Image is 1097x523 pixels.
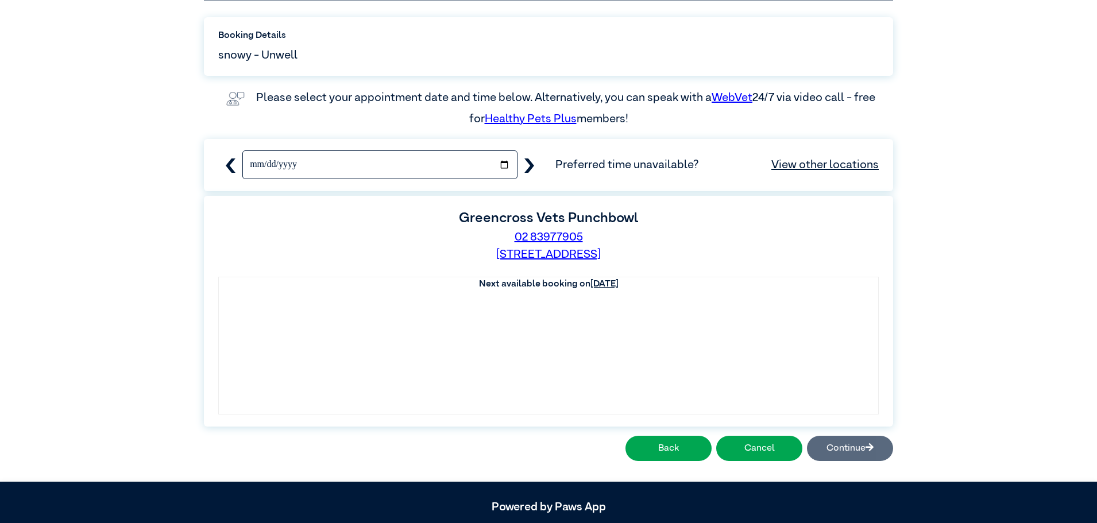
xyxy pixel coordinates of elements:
[218,29,879,42] label: Booking Details
[771,156,879,173] a: View other locations
[625,436,712,461] button: Back
[256,92,878,124] label: Please select your appointment date and time below. Alternatively, you can speak with a 24/7 via ...
[485,113,577,125] a: Healthy Pets Plus
[515,231,583,243] a: 02 83977905
[222,87,249,110] img: vet
[218,47,298,64] span: snowy - Unwell
[204,500,893,514] h5: Powered by Paws App
[496,249,601,260] a: [STREET_ADDRESS]
[219,277,878,291] th: Next available booking on
[716,436,802,461] button: Cancel
[712,92,752,103] a: WebVet
[555,156,879,173] span: Preferred time unavailable?
[590,280,619,289] u: [DATE]
[459,211,639,225] label: Greencross Vets Punchbowl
